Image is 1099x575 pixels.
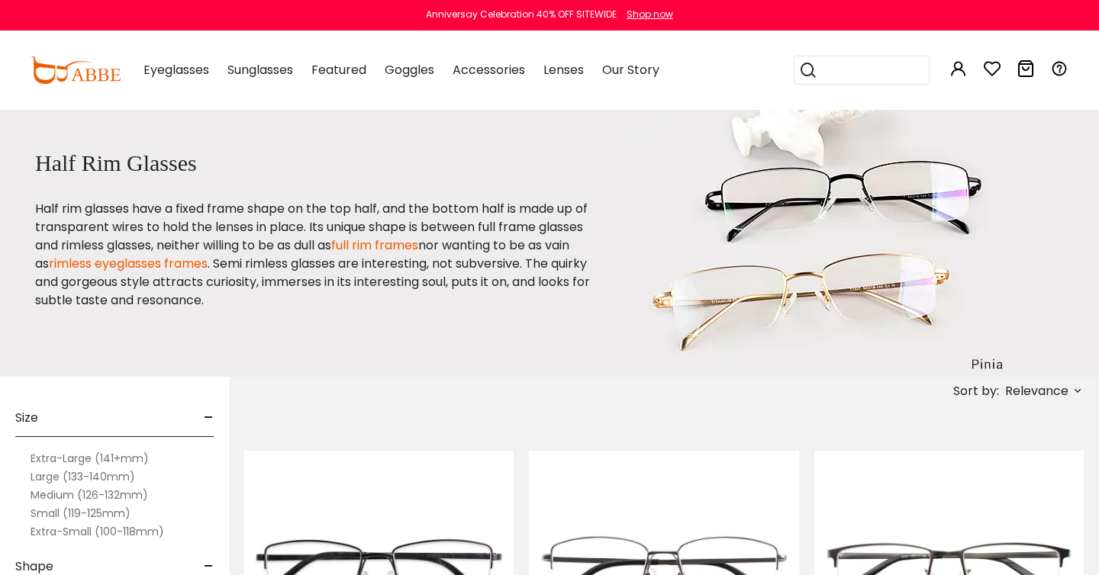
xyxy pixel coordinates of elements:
span: Lenses [543,61,584,79]
span: Size [15,400,38,436]
img: abbeglasses.com [31,56,121,84]
a: full rim frames [331,236,418,254]
div: Anniversay Celebration 40% OFF SITEWIDE [426,8,617,21]
label: Extra-Small (100-118mm) [31,522,164,541]
a: Shop now [619,8,673,21]
a: rimless eyeglasses frames [49,255,208,272]
label: Medium (126-132mm) [31,486,148,504]
span: - [204,400,214,436]
label: Extra-Large (141+mm) [31,449,149,467]
span: Our Story [602,61,659,79]
img: half rim glasses [629,110,1017,377]
span: Eyeglasses [143,61,209,79]
span: Goggles [385,61,434,79]
p: Half rim glasses have a fixed frame shape on the top half, and the bottom half is made up of tran... [35,200,591,310]
span: Accessories [453,61,525,79]
span: Featured [311,61,366,79]
span: Sort by: [953,382,999,400]
h1: Half Rim Glasses [35,149,591,177]
label: Large (133-140mm) [31,467,135,486]
span: Sunglasses [227,61,293,79]
div: Shop now [627,8,673,21]
label: Small (119-125mm) [31,504,131,522]
span: Relevance [1005,377,1068,405]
